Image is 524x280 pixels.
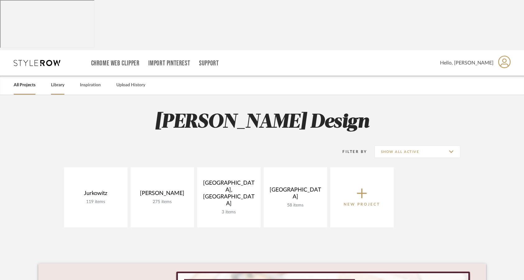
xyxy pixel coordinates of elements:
[69,190,123,199] div: Jurkowitz
[269,203,322,208] div: 58 items
[69,199,123,205] div: 119 items
[116,81,145,89] a: Upload History
[80,81,101,89] a: Inspiration
[202,210,256,215] div: 3 items
[38,111,486,134] h2: [PERSON_NAME] Design
[136,190,189,199] div: [PERSON_NAME]
[136,199,189,205] div: 275 items
[344,201,380,207] p: New Project
[14,81,35,89] a: All Projects
[335,149,367,155] div: Filter By
[202,180,256,210] div: [GEOGRAPHIC_DATA], [GEOGRAPHIC_DATA]
[199,61,219,66] a: Support
[51,81,64,89] a: Library
[330,167,394,227] button: New Project
[148,61,190,66] a: Import Pinterest
[91,61,140,66] a: Chrome Web Clipper
[440,59,494,67] span: Hello, [PERSON_NAME]
[269,187,322,203] div: [GEOGRAPHIC_DATA]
